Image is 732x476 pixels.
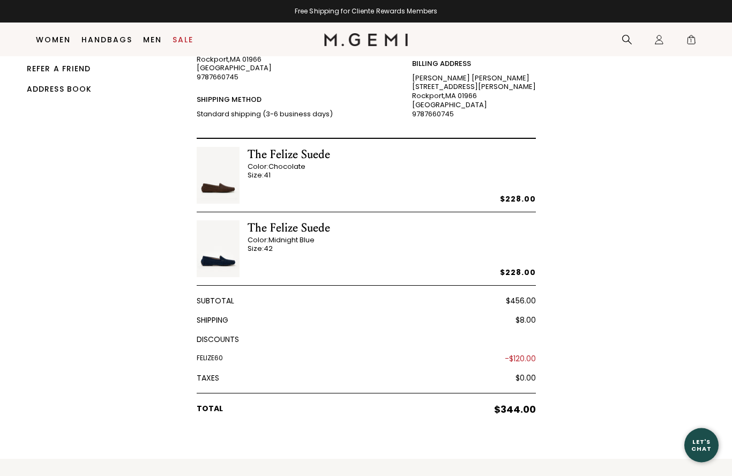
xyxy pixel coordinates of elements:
[197,73,333,83] div: 9787660745
[197,355,223,363] div: FELIZE60
[412,92,536,101] div: Rockport , MA 01966
[81,35,132,44] a: Handbags
[197,83,333,110] div: Shipping Method
[412,47,536,75] div: Billing Address
[324,33,408,46] img: M.Gemi
[27,64,91,75] a: Refer a Friend
[197,64,333,73] div: [GEOGRAPHIC_DATA]
[516,374,536,383] span: $0.00
[197,56,333,65] div: Rockport , MA 01966
[248,221,330,236] div: The Felize Suede
[197,110,333,120] div: Standard shipping (3-6 business days)
[412,110,536,120] div: 9787660745
[248,163,330,172] div: Color: Chocolate
[412,101,536,110] div: [GEOGRAPHIC_DATA]
[248,236,330,246] div: Color: Midnight Blue
[197,363,536,383] div: Taxes
[500,195,535,204] div: $228.00
[173,35,193,44] a: Sale
[197,394,536,413] div: Total
[248,245,330,254] div: Size: 42
[412,75,536,84] div: [PERSON_NAME] [PERSON_NAME]
[516,316,536,325] span: $8.00
[494,405,536,416] span: $344.00
[197,286,536,306] div: Subtotal
[36,35,71,44] a: Women
[197,325,536,344] div: Discounts
[27,84,92,95] a: Address Book
[684,438,719,452] div: Let's Chat
[686,36,697,47] span: 1
[505,355,536,363] div: - $120.00
[412,83,536,92] div: [STREET_ADDRESS][PERSON_NAME]
[506,297,536,306] span: $456.00
[143,35,162,44] a: Men
[500,268,535,278] div: $228.00
[197,306,536,325] div: Shipping
[248,147,330,163] div: The Felize Suede
[248,172,330,181] div: Size: 41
